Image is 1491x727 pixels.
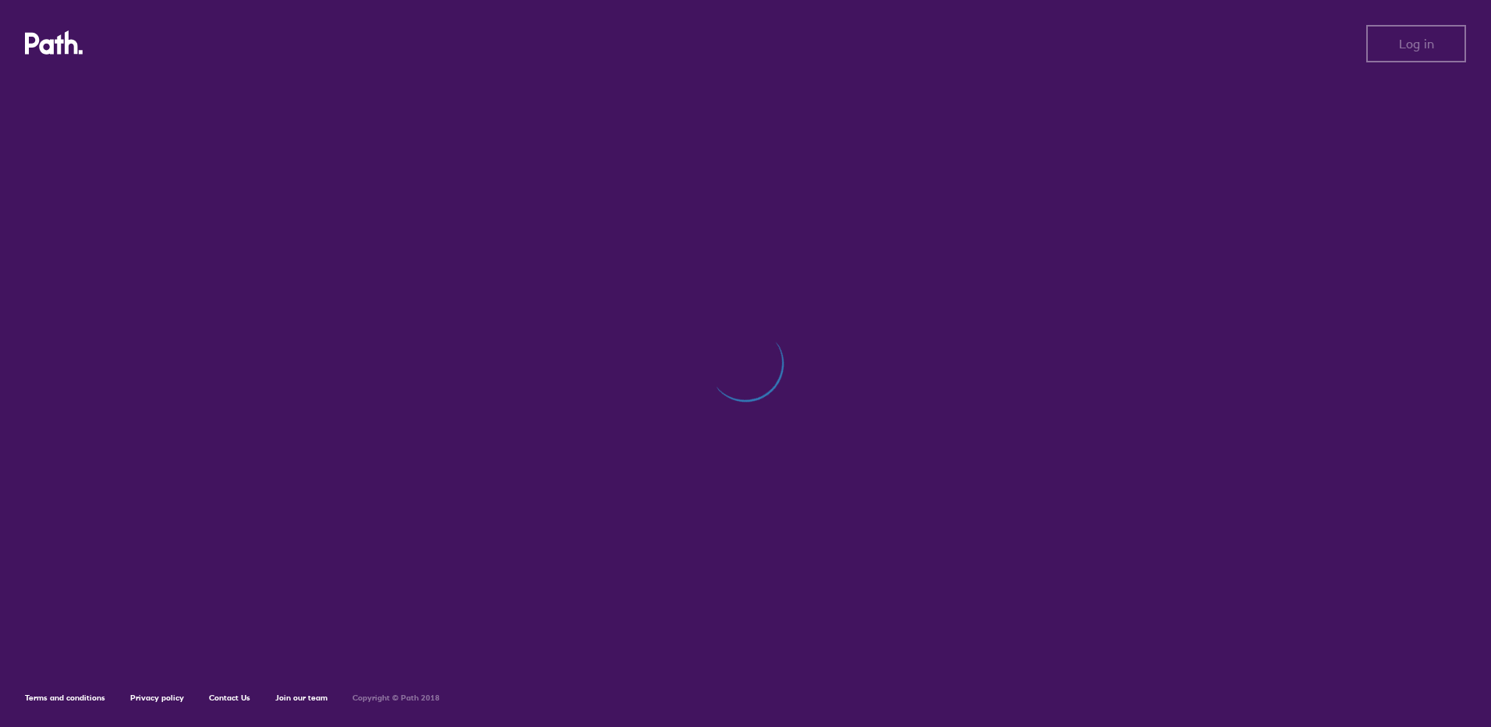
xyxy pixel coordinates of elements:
[275,693,328,703] a: Join our team
[352,693,440,703] h6: Copyright © Path 2018
[1366,25,1466,62] button: Log in
[1399,37,1434,51] span: Log in
[25,693,105,703] a: Terms and conditions
[130,693,184,703] a: Privacy policy
[209,693,250,703] a: Contact Us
